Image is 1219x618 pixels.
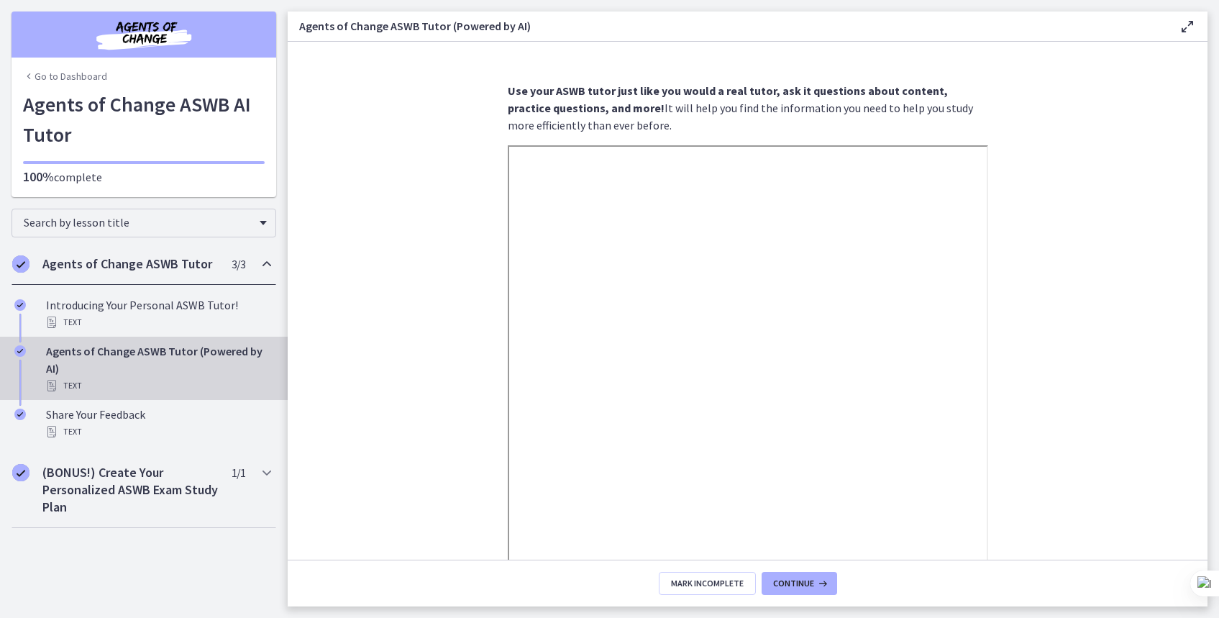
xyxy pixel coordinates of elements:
[508,83,789,98] strong: Use your ASWB tutor just like you would a real tutor, a
[232,464,245,481] span: 1 / 1
[14,409,26,420] i: Completed
[46,314,270,331] div: Text
[46,296,270,331] div: Introducing Your Personal ASWB Tutor!
[12,209,276,237] div: Search by lesson title
[23,69,107,83] a: Go to Dashboard
[773,578,814,589] span: Continue
[671,578,744,589] span: Mark Incomplete
[508,82,988,134] p: It will help you find the information you need to help you study more efficiently than ever before.
[232,255,245,273] span: 3 / 3
[23,168,265,186] p: complete
[46,406,270,440] div: Share Your Feedback
[46,377,270,394] div: Text
[24,215,252,230] span: Search by lesson title
[23,89,265,150] h1: Agents of Change ASWB AI Tutor
[46,423,270,440] div: Text
[42,255,218,273] h2: Agents of Change ASWB Tutor
[14,299,26,311] i: Completed
[762,572,837,595] button: Continue
[299,17,1156,35] h3: Agents of Change ASWB Tutor (Powered by AI)
[12,255,29,273] i: Completed
[14,345,26,357] i: Completed
[659,572,756,595] button: Mark Incomplete
[23,168,54,185] span: 100%
[12,464,29,481] i: Completed
[58,17,230,52] img: Agents of Change
[46,342,270,394] div: Agents of Change ASWB Tutor (Powered by AI)
[42,464,218,516] h2: (BONUS!) Create Your Personalized ASWB Exam Study Plan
